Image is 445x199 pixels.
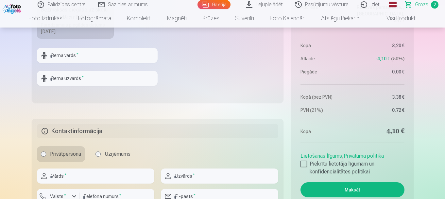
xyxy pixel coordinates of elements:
dt: Atlaide [300,55,349,62]
a: Krūzes [195,9,227,28]
label: Privātpersona [37,146,85,162]
span: -4,10 € [375,55,390,62]
label: Piekrītu lietotāja līgumam un konfidencialitātes politikai [300,160,404,176]
dd: 4,10 € [356,127,404,136]
span: 2 [431,1,438,9]
a: Magnēti [159,9,195,28]
a: Suvenīri [227,9,262,28]
dd: 3,38 € [356,94,404,100]
dd: 8,20 € [356,42,404,49]
a: Foto izdrukas [21,9,70,28]
label: Uzņēmums [92,146,134,162]
div: Paredzamais piegādes datums [DATE]. [41,22,110,35]
span: Grozs [415,1,428,9]
span: 50 % [391,55,404,62]
h5: Kontaktinformācija [37,124,279,138]
dt: Kopā (bez PVN) [300,94,349,100]
dt: Kopā [300,42,349,49]
dt: Piegāde [300,69,349,75]
a: Atslēgu piekariņi [313,9,368,28]
a: Komplekti [119,9,159,28]
dt: PVN (21%) [300,107,349,113]
a: Visi produkti [368,9,424,28]
input: Uzņēmums [95,151,101,157]
a: Privātuma politika [344,153,384,159]
div: , [300,149,404,176]
dd: 0,00 € [356,69,404,75]
a: Fotogrāmata [70,9,119,28]
img: /fa1 [3,3,23,14]
button: Maksāt [300,182,404,197]
dt: Kopā [300,127,349,136]
dd: 0,72 € [356,107,404,113]
a: Foto kalendāri [262,9,313,28]
input: Privātpersona [41,151,46,157]
a: Lietošanas līgums [300,153,342,159]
